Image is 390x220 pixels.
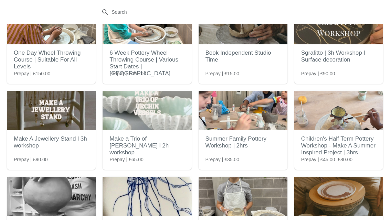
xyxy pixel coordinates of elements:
span: Prepay | £90.00 [301,70,335,77]
img: Make a Trio of Urchin Vessels l 2h workshop [103,91,191,130]
h2: Summer Family Pottery Workshop | 2hrs [205,132,281,153]
h2: Children's Half Term Pottery Workshop - Make A Summer Inspired Project | 3hrs [301,132,376,159]
img: Children's Half Term Pottery Workshop - Make A Summer Inspired Project | 3hrs [294,91,383,130]
img: Book Independent Studio Time [199,5,287,44]
span: Prepay | £35.00 [205,156,240,163]
img: Mishima workshop l 2h workshop l surface decoration [103,177,191,216]
h2: Make A Jewellery Stand l 3h workshop [14,132,89,153]
h2: Make a Trio of [PERSON_NAME] l 2h workshop [109,132,185,159]
img: Sgrafitto | 3h Workshop l Surface decoration [294,5,383,44]
input: Search [111,6,293,18]
img: Glazing Session [294,177,383,216]
span: Prepay | £295.00 [109,70,146,77]
img: Children's Pottery Wheel Throwing | 1.5 Hours [199,177,287,216]
img: Make a vase l 3 hours workshop [7,177,96,216]
img: One Day Wheel Throwing Course | Suitable For All Levels [7,5,96,44]
span: Prepay | £150.00 [14,70,50,77]
h2: Sgrafitto | 3h Workshop l Surface decoration [301,46,376,67]
img: Summer Family Pottery Workshop | 2hrs [199,91,287,130]
h2: One Day Wheel Throwing Course | Suitable For All Levels [14,46,89,74]
img: 6 Week Pottery Wheel Throwing Course | Various Start Dates | Greenwich Studio [103,5,191,44]
h2: Book Independent Studio Time [205,46,281,67]
span: Prepay | £90.00 [14,156,48,163]
span: Prepay | £15.00 [205,70,240,77]
span: Prepay | £65.00 [109,156,144,163]
h2: 6 Week Pottery Wheel Throwing Course | Various Start Dates | [GEOGRAPHIC_DATA] [109,46,185,80]
img: Make A Jewellery Stand l 3h workshop [7,91,96,130]
span: Prepay | £45.00–£80.00 [301,156,352,163]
